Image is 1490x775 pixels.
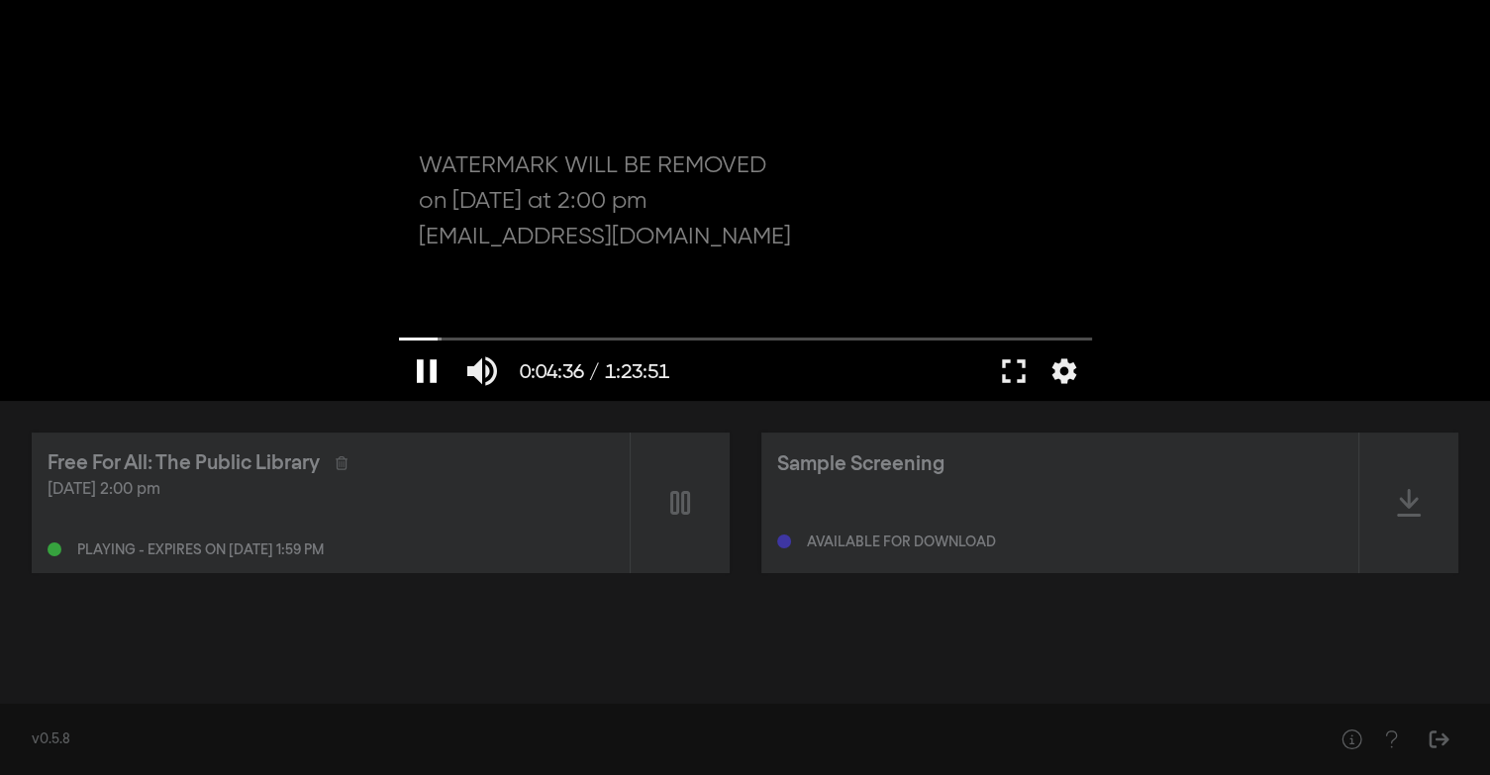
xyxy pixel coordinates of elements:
[510,341,679,401] button: 0:04:36 / 1:23:51
[1419,720,1458,759] button: Sign Out
[1042,341,1087,401] button: More settings
[986,341,1042,401] button: Full screen
[1371,720,1411,759] button: Help
[48,448,320,478] div: Free For All: The Public Library
[454,341,510,401] button: Mute
[807,535,996,549] div: Available for download
[777,449,944,479] div: Sample Screening
[48,478,614,502] div: [DATE] 2:00 pm
[1332,720,1371,759] button: Help
[77,543,324,557] div: Playing - expires on [DATE] 1:59 pm
[399,341,454,401] button: Pause
[32,729,1292,750] div: v0.5.8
